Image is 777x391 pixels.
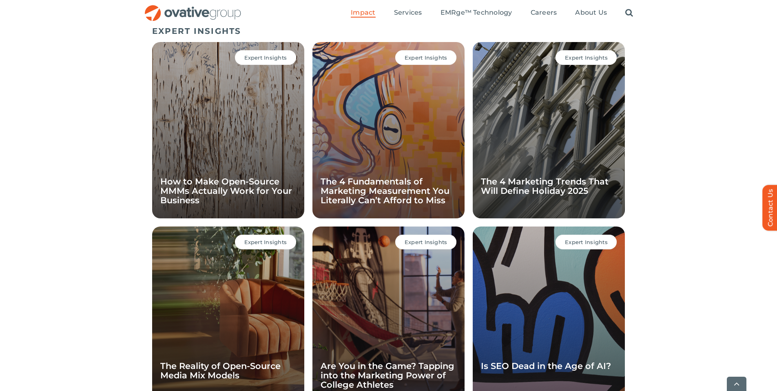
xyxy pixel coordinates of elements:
a: Search [625,9,633,18]
a: Services [394,9,422,18]
a: Impact [351,9,375,18]
a: The 4 Marketing Trends That Will Define Holiday 2025 [481,176,609,196]
a: The Reality of Open-Source Media Mix Models [160,361,281,380]
span: EMRge™ Technology [441,9,512,17]
a: How to Make Open-Source MMMs Actually Work for Your Business [160,176,292,205]
a: EMRge™ Technology [441,9,512,18]
h5: EXPERT INSIGHTS [152,26,625,36]
span: Impact [351,9,375,17]
span: About Us [575,9,607,17]
a: Careers [531,9,557,18]
a: About Us [575,9,607,18]
span: Services [394,9,422,17]
span: Careers [531,9,557,17]
a: The 4 Fundamentals of Marketing Measurement You Literally Can’t Afford to Miss [321,176,449,205]
a: Are You in the Game? Tapping into the Marketing Power of College Athletes [321,361,454,390]
a: OG_Full_horizontal_RGB [144,4,242,12]
a: Is SEO Dead in the Age of AI? [481,361,611,371]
